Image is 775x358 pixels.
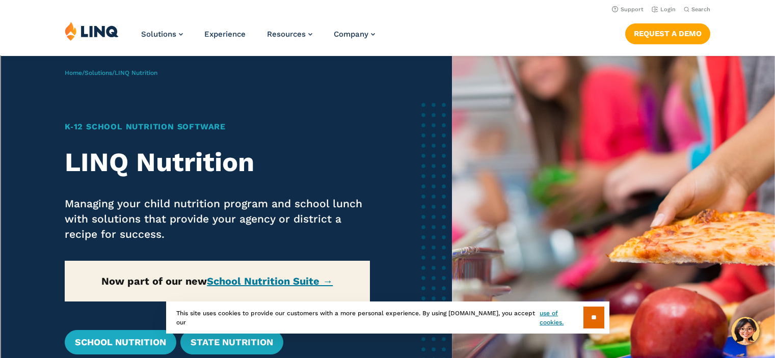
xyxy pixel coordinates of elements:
span: Company [334,30,368,39]
a: Company [334,30,375,39]
a: use of cookies. [540,309,583,327]
a: Experience [204,30,246,39]
a: Request a Demo [625,23,710,44]
span: Search [691,6,710,13]
a: Support [612,6,644,13]
div: This site uses cookies to provide our customers with a more personal experience. By using [DOMAIN... [166,301,609,334]
nav: Button Navigation [625,21,710,44]
button: Hello, have a question? Let’s chat. [731,317,760,345]
a: Login [652,6,676,13]
a: Solutions [141,30,183,39]
span: Resources [267,30,306,39]
button: Open Search Bar [684,6,710,13]
span: Solutions [141,30,176,39]
img: LINQ | K‑12 Software [65,21,119,41]
nav: Primary Navigation [141,21,375,55]
a: Resources [267,30,312,39]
